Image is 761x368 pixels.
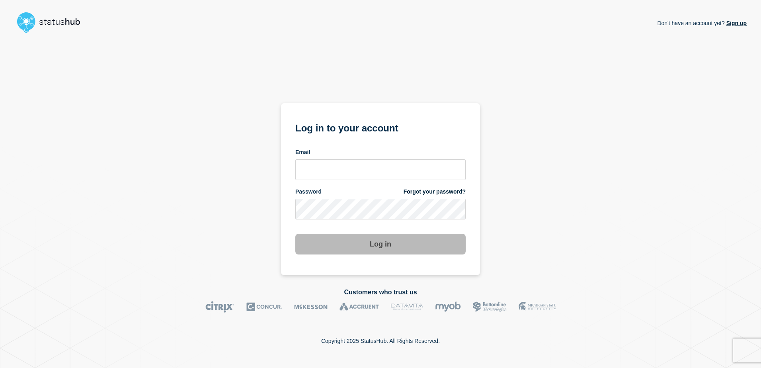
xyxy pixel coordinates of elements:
[404,188,466,196] a: Forgot your password?
[435,301,461,313] img: myob logo
[473,301,507,313] img: Bottomline logo
[340,301,379,313] img: Accruent logo
[391,301,423,313] img: DataVita logo
[294,301,328,313] img: McKesson logo
[519,301,556,313] img: MSU logo
[205,301,234,313] img: Citrix logo
[295,159,466,180] input: email input
[295,199,466,219] input: password input
[14,10,90,35] img: StatusHub logo
[295,188,322,196] span: Password
[321,338,440,344] p: Copyright 2025 StatusHub. All Rights Reserved.
[295,149,310,156] span: Email
[14,289,747,296] h2: Customers who trust us
[725,20,747,26] a: Sign up
[657,14,747,33] p: Don't have an account yet?
[295,234,466,254] button: Log in
[246,301,282,313] img: Concur logo
[295,120,466,135] h1: Log in to your account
